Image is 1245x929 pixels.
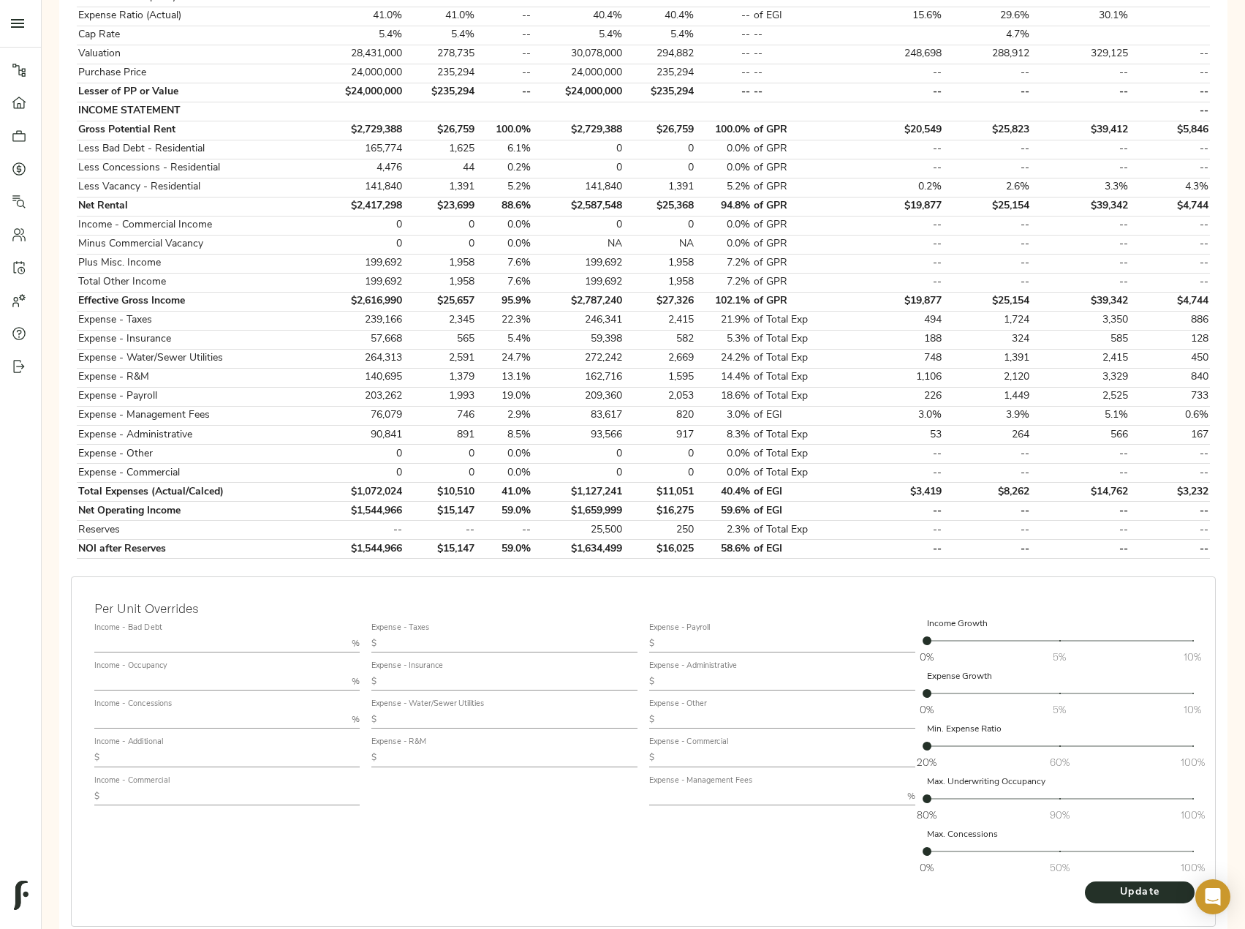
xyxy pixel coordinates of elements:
[404,83,476,102] td: $235,294
[476,445,532,464] td: 0.0%
[752,26,848,45] td: --
[1130,330,1210,349] td: 128
[1032,368,1130,387] td: 3,329
[624,121,696,140] td: $26,759
[848,197,944,216] td: $19,877
[696,387,752,406] td: 18.6%
[1130,273,1210,292] td: --
[404,387,476,406] td: 1,993
[1130,254,1210,273] td: --
[943,406,1032,425] td: 3.9%
[1032,254,1130,273] td: --
[316,349,404,368] td: 264,313
[1053,650,1066,664] span: 5%
[696,349,752,368] td: 24.2%
[77,311,316,330] td: Expense - Taxes
[1130,159,1210,178] td: --
[77,387,316,406] td: Expense - Payroll
[77,330,316,349] td: Expense - Insurance
[532,45,624,64] td: 30,078,000
[752,235,848,254] td: of GPR
[1032,216,1130,235] td: --
[752,64,848,83] td: --
[476,254,532,273] td: 7.6%
[476,64,532,83] td: --
[1032,235,1130,254] td: --
[404,159,476,178] td: 44
[752,273,848,292] td: of GPR
[532,292,624,311] td: $2,787,240
[404,349,476,368] td: 2,591
[404,292,476,311] td: $25,657
[77,445,316,464] td: Expense - Other
[1032,426,1130,445] td: 566
[404,64,476,83] td: 235,294
[77,26,316,45] td: Cap Rate
[848,292,944,311] td: $19,877
[624,7,696,26] td: 40.4%
[532,426,624,445] td: 93,566
[476,197,532,216] td: 88.6%
[624,197,696,216] td: $25,368
[848,349,944,368] td: 748
[848,311,944,330] td: 494
[77,254,316,273] td: Plus Misc. Income
[848,273,944,292] td: --
[1053,702,1066,717] span: 5%
[77,273,316,292] td: Total Other Income
[476,349,532,368] td: 24.7%
[77,368,316,387] td: Expense - R&M
[532,7,624,26] td: 40.4%
[943,349,1032,368] td: 1,391
[316,159,404,178] td: 4,476
[316,178,404,197] td: 141,840
[624,330,696,349] td: 582
[696,121,752,140] td: 100.0%
[752,197,848,216] td: of GPR
[316,406,404,425] td: 76,079
[848,159,944,178] td: --
[77,178,316,197] td: Less Vacancy - Residential
[649,777,752,785] label: Expense - Management Fees
[624,406,696,425] td: 820
[1130,121,1210,140] td: $5,846
[696,368,752,387] td: 14.4%
[1032,83,1130,102] td: --
[1184,650,1201,664] span: 10%
[476,178,532,197] td: 5.2%
[316,121,404,140] td: $2,729,388
[404,426,476,445] td: 891
[649,624,710,632] label: Expense - Payroll
[943,273,1032,292] td: --
[316,330,404,349] td: 57,668
[848,254,944,273] td: --
[404,235,476,254] td: 0
[404,140,476,159] td: 1,625
[848,140,944,159] td: --
[316,292,404,311] td: $2,616,990
[1050,860,1070,875] span: 50%
[532,254,624,273] td: 199,692
[77,64,316,83] td: Purchase Price
[404,45,476,64] td: 278,735
[1130,102,1210,121] td: --
[649,739,728,747] label: Expense - Commercial
[404,368,476,387] td: 1,379
[532,178,624,197] td: 141,840
[696,311,752,330] td: 21.9%
[476,140,532,159] td: 6.1%
[917,808,936,822] span: 80%
[943,368,1032,387] td: 2,120
[532,368,624,387] td: 162,716
[532,330,624,349] td: 59,398
[943,426,1032,445] td: 264
[943,235,1032,254] td: --
[316,83,404,102] td: $24,000,000
[649,701,707,709] label: Expense - Other
[316,64,404,83] td: 24,000,000
[752,330,848,349] td: of Total Exp
[94,624,162,632] label: Income - Bad Debt
[476,7,532,26] td: --
[696,140,752,159] td: 0.0%
[532,311,624,330] td: 246,341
